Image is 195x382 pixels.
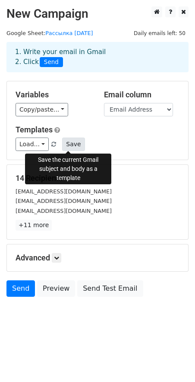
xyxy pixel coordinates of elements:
h5: 14 Recipients [16,173,179,183]
small: [EMAIL_ADDRESS][DOMAIN_NAME] [16,208,112,214]
button: Save [62,138,85,151]
a: Рассылка [DATE] [45,30,93,36]
h2: New Campaign [6,6,189,21]
a: Send [6,280,35,297]
iframe: Chat Widget [152,340,195,382]
a: Daily emails left: 50 [131,30,189,36]
small: Google Sheet: [6,30,93,36]
a: Load... [16,138,49,151]
h5: Email column [104,90,179,100]
a: Send Test Email [77,280,143,297]
h5: Variables [16,90,91,100]
div: Save the current Gmail subject and body as a template [25,154,111,184]
a: Preview [37,280,75,297]
h5: Advanced [16,253,179,263]
a: Templates [16,125,53,134]
a: Copy/paste... [16,103,68,116]
div: 1. Write your email in Gmail 2. Click [9,47,186,67]
small: [EMAIL_ADDRESS][DOMAIN_NAME] [16,188,112,195]
span: Send [40,57,63,67]
small: [EMAIL_ADDRESS][DOMAIN_NAME] [16,198,112,204]
div: Виджет чата [152,340,195,382]
a: +11 more [16,220,52,231]
span: Daily emails left: 50 [131,29,189,38]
